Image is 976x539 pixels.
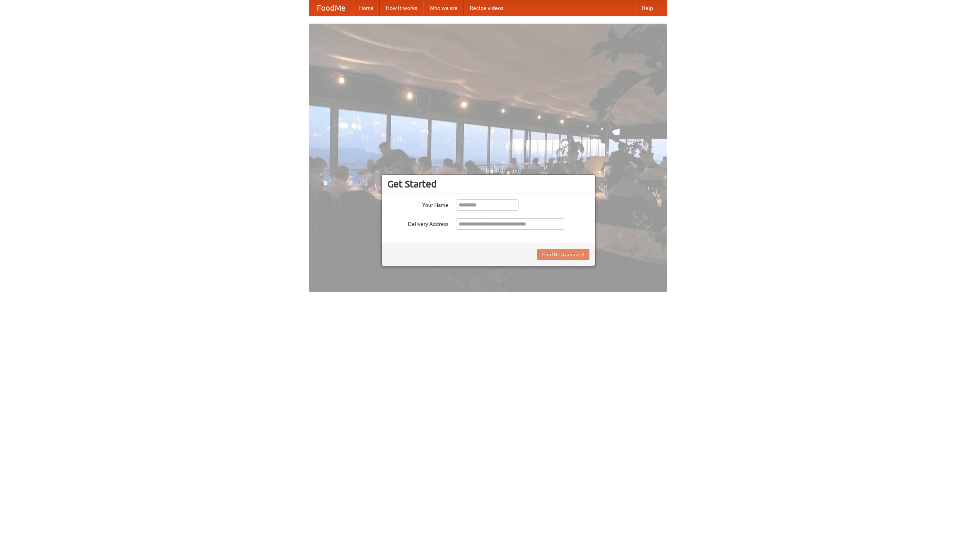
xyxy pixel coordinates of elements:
a: Who we are [423,0,464,16]
a: Recipe videos [464,0,509,16]
button: Find Restaurants! [537,249,589,260]
h3: Get Started [387,178,589,190]
label: Your Name [387,199,448,209]
label: Delivery Address [387,218,448,228]
a: Help [636,0,659,16]
a: Home [353,0,380,16]
a: FoodMe [309,0,353,16]
a: How it works [380,0,423,16]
